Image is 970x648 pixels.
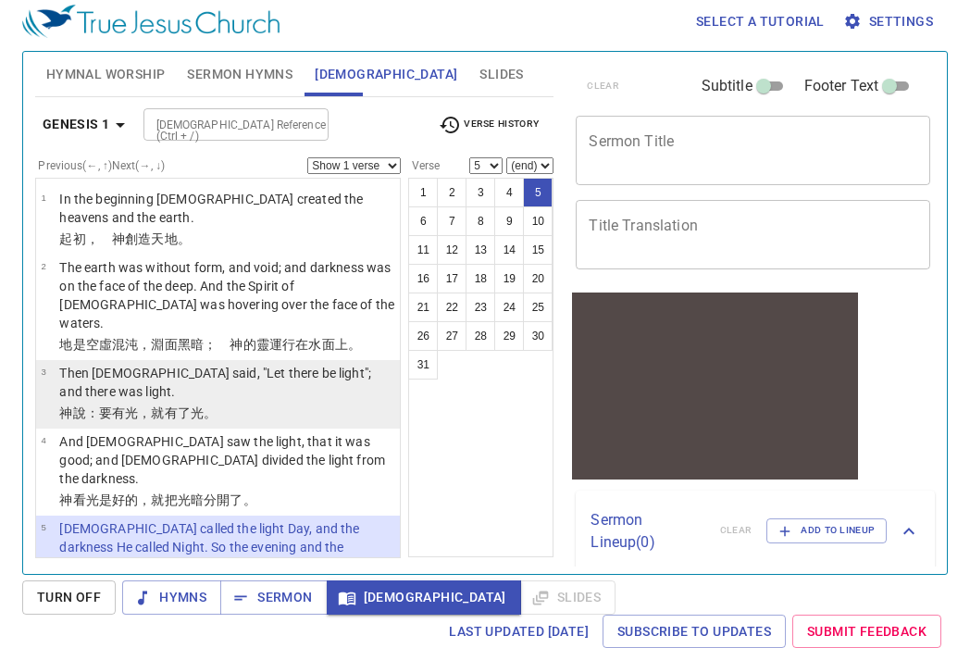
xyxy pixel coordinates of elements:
[408,160,440,171] label: Verse
[46,63,166,86] span: Hymnal Worship
[204,405,217,420] wh216: 。
[178,337,361,352] wh6440: 黑暗
[73,337,361,352] wh776: 是
[41,522,45,532] span: 5
[523,321,553,351] button: 30
[408,235,438,265] button: 11
[408,264,438,293] button: 16
[41,367,45,377] span: 3
[22,5,280,38] img: True Jesus Church
[59,230,394,248] p: 起初
[322,337,361,352] wh4325: 面
[804,75,879,97] span: Footer Text
[494,206,524,236] button: 9
[702,75,752,97] span: Subtitle
[35,107,140,142] button: Genesis 1
[348,337,361,352] wh5921: 。
[568,289,862,483] iframe: from-child
[295,337,361,352] wh7363: 在水
[766,518,887,542] button: Add to Lineup
[151,231,190,246] wh1254: 天
[122,580,221,615] button: Hymns
[37,586,101,609] span: Turn Off
[99,492,256,507] wh216: 是好的
[696,10,825,33] span: Select a tutorial
[342,586,506,609] span: [DEMOGRAPHIC_DATA]
[59,519,394,575] p: [DEMOGRAPHIC_DATA] called the light Day, and the darkness He called Night. So the evening and the...
[408,293,438,322] button: 21
[243,492,256,507] wh914: 。
[59,364,394,401] p: Then [DEMOGRAPHIC_DATA] said, "Let there be light"; and there was light.
[220,580,327,615] button: Sermon
[408,321,438,351] button: 26
[43,113,110,136] b: Genesis 1
[523,206,553,236] button: 10
[335,337,361,352] wh6440: 上
[243,337,361,352] wh430: 的靈
[439,114,539,136] span: Verse History
[617,620,771,643] span: Subscribe to Updates
[41,261,45,271] span: 2
[86,337,361,352] wh1961: 空虛
[494,178,524,207] button: 4
[73,405,218,420] wh430: 說
[86,405,218,420] wh559: ：要有
[437,206,466,236] button: 7
[235,586,312,609] span: Sermon
[494,235,524,265] button: 14
[523,235,553,265] button: 15
[178,231,191,246] wh776: 。
[408,350,438,380] button: 31
[165,231,191,246] wh8064: 地
[408,178,438,207] button: 1
[38,160,165,171] label: Previous (←, ↑) Next (→, ↓)
[466,206,495,236] button: 8
[22,580,116,615] button: Turn Off
[187,63,292,86] span: Sermon Hymns
[191,492,256,507] wh216: 暗
[466,235,495,265] button: 13
[494,321,524,351] button: 29
[437,235,466,265] button: 12
[408,206,438,236] button: 6
[523,264,553,293] button: 20
[449,620,589,643] span: Last updated [DATE]
[137,586,206,609] span: Hymns
[428,111,550,139] button: Verse History
[523,178,553,207] button: 5
[165,337,361,352] wh8415: 面
[494,264,524,293] button: 19
[149,114,292,135] input: Type Bible Reference
[839,5,940,39] button: Settings
[437,264,466,293] button: 17
[73,492,256,507] wh430: 看
[327,580,521,615] button: [DEMOGRAPHIC_DATA]
[847,10,933,33] span: Settings
[576,491,935,572] div: Sermon Lineup(0)clearAdd to Lineup
[807,620,926,643] span: Submit Feedback
[437,321,466,351] button: 27
[59,404,394,422] p: 神
[204,492,256,507] wh2822: 分開了
[59,491,394,509] p: 神
[41,435,45,445] span: 4
[466,321,495,351] button: 28
[778,522,875,539] span: Add to Lineup
[204,337,361,352] wh2822: ； 神
[437,178,466,207] button: 2
[112,337,361,352] wh8414: 混沌
[138,337,361,352] wh922: ，淵
[479,63,523,86] span: Slides
[315,63,457,86] span: [DEMOGRAPHIC_DATA]
[59,432,394,488] p: And [DEMOGRAPHIC_DATA] saw the light, that it was good; and [DEMOGRAPHIC_DATA] divided the light ...
[86,492,256,507] wh7220: 光
[466,264,495,293] button: 18
[437,293,466,322] button: 22
[466,178,495,207] button: 3
[125,231,191,246] wh430: 創造
[59,190,394,227] p: In the beginning [DEMOGRAPHIC_DATA] created the heavens and the earth.
[138,405,217,420] wh216: ，就有了光
[466,293,495,322] button: 23
[523,293,553,322] button: 25
[494,293,524,322] button: 24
